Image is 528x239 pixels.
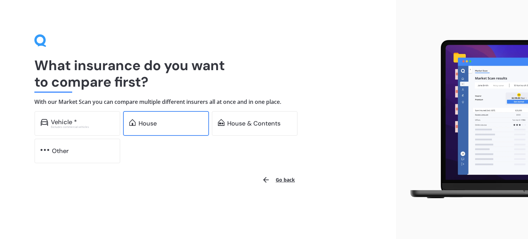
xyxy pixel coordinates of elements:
[41,119,48,126] img: car.f15378c7a67c060ca3f3.svg
[52,148,69,154] div: Other
[227,120,280,127] div: House & Contents
[34,98,362,106] h4: With our Market Scan you can compare multiple different insurers all at once and in one place.
[51,126,114,128] div: Excludes commercial vehicles
[51,119,77,126] div: Vehicle *
[129,119,136,126] img: home.91c183c226a05b4dc763.svg
[401,36,528,203] img: laptop.webp
[258,172,299,188] button: Go back
[41,146,49,153] img: other.81dba5aafe580aa69f38.svg
[218,119,224,126] img: home-and-contents.b802091223b8502ef2dd.svg
[34,57,362,90] h1: What insurance do you want to compare first?
[139,120,157,127] div: House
